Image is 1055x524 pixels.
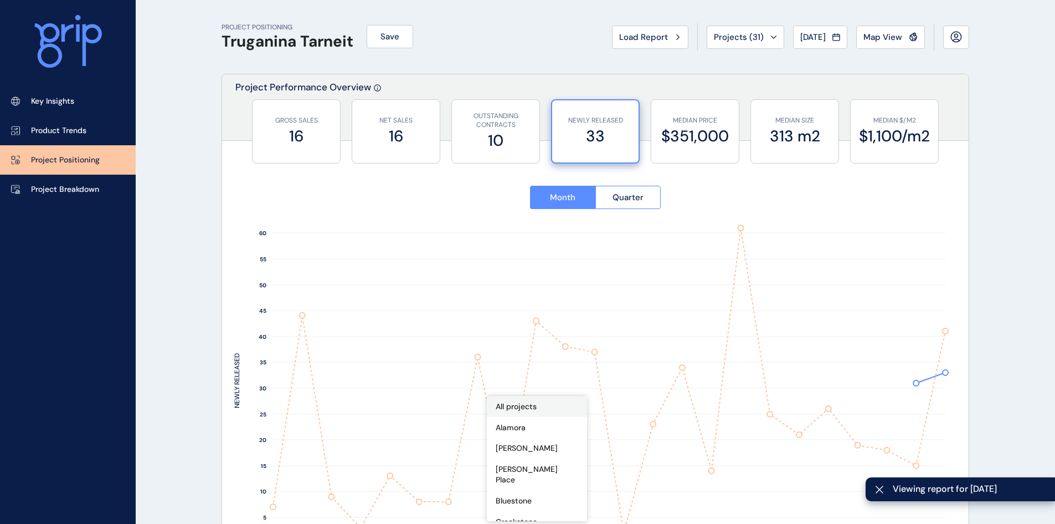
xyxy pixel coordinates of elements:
[358,125,434,147] label: 16
[893,483,1046,495] span: Viewing report for [DATE]
[619,32,668,43] span: Load Report
[457,130,534,151] label: 10
[530,186,595,209] button: Month
[863,32,902,43] span: Map View
[496,464,578,486] p: [PERSON_NAME] Place
[263,514,266,521] text: 5
[496,443,558,454] p: [PERSON_NAME]
[31,184,99,195] p: Project Breakdown
[756,116,833,125] p: MEDIAN SIZE
[31,96,74,107] p: Key Insights
[259,282,266,289] text: 50
[558,116,633,125] p: NEWLY RELEASED
[260,488,266,495] text: 10
[380,31,399,42] span: Save
[258,125,334,147] label: 16
[756,125,833,147] label: 313 m2
[235,81,371,140] p: Project Performance Overview
[358,116,434,125] p: NET SALES
[657,125,733,147] label: $351,000
[496,423,526,434] p: Alamora
[800,32,826,43] span: [DATE]
[613,192,644,203] span: Quarter
[261,462,266,470] text: 15
[856,26,925,49] button: Map View
[260,256,266,263] text: 55
[612,26,688,49] button: Load Report
[222,23,353,32] p: PROJECT POSITIONING
[496,496,532,507] p: Bluestone
[595,186,661,209] button: Quarter
[714,32,764,43] span: Projects ( 31 )
[258,116,334,125] p: GROSS SALES
[856,125,933,147] label: $1,100/m2
[259,385,266,392] text: 30
[233,353,241,408] text: NEWLY RELEASED
[457,111,534,130] p: OUTSTANDING CONTRACTS
[558,125,633,147] label: 33
[367,25,413,48] button: Save
[707,26,784,49] button: Projects (31)
[793,26,847,49] button: [DATE]
[657,116,733,125] p: MEDIAN PRICE
[259,333,266,340] text: 40
[856,116,933,125] p: MEDIAN $/M2
[31,155,100,166] p: Project Positioning
[260,359,266,366] text: 35
[259,436,266,444] text: 20
[550,192,575,203] span: Month
[260,411,266,418] text: 25
[259,307,266,314] text: 45
[496,401,537,413] p: All projects
[31,125,86,136] p: Product Trends
[222,32,353,51] h1: Truganina Tarneit
[259,230,266,237] text: 60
